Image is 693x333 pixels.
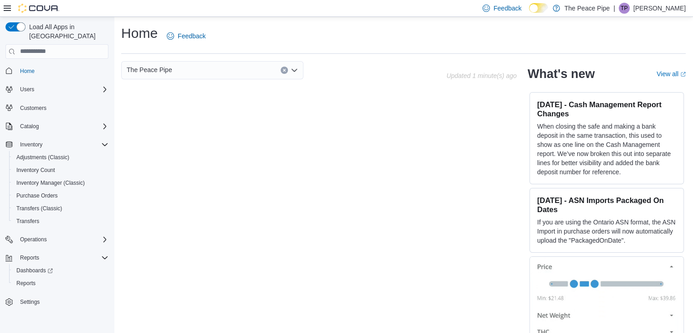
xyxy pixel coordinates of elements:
div: Taylor Peters [619,3,630,14]
button: Adjustments (Classic) [9,151,112,164]
a: Inventory Count [13,165,59,176]
a: Settings [16,297,43,307]
button: Open list of options [291,67,298,74]
span: Reports [20,254,39,261]
span: Inventory Count [13,165,108,176]
span: Home [16,65,108,77]
a: Inventory Manager (Classic) [13,177,88,188]
button: Inventory [2,138,112,151]
a: View allExternal link [657,70,686,78]
button: Transfers (Classic) [9,202,112,215]
button: Purchase Orders [9,189,112,202]
p: If you are using the Ontario ASN format, the ASN Import in purchase orders will now automatically... [537,218,676,245]
a: Adjustments (Classic) [13,152,73,163]
span: Transfers [13,216,108,227]
span: Load All Apps in [GEOGRAPHIC_DATA] [26,22,108,41]
span: Reports [16,252,108,263]
span: Adjustments (Classic) [16,154,69,161]
span: Adjustments (Classic) [13,152,108,163]
span: Feedback [493,4,521,13]
h3: [DATE] - ASN Imports Packaged On Dates [537,196,676,214]
button: Inventory [16,139,46,150]
button: Catalog [2,120,112,133]
nav: Complex example [5,61,108,333]
span: The Peace Pipe [127,64,172,75]
a: Reports [13,278,39,289]
h3: [DATE] - Cash Management Report Changes [537,100,676,118]
span: Feedback [178,31,205,41]
span: Inventory Manager (Classic) [16,179,85,187]
span: Home [20,68,35,75]
span: Purchase Orders [13,190,108,201]
span: Dashboards [13,265,108,276]
button: Reports [2,251,112,264]
span: Catalog [16,121,108,132]
button: Inventory Manager (Classic) [9,177,112,189]
span: Transfers (Classic) [13,203,108,214]
input: Dark Mode [529,3,548,13]
span: Operations [20,236,47,243]
span: Inventory Count [16,166,55,174]
span: Purchase Orders [16,192,58,199]
a: Dashboards [13,265,56,276]
button: Customers [2,101,112,114]
span: Reports [13,278,108,289]
span: TP [621,3,627,14]
a: Purchase Orders [13,190,62,201]
button: Users [16,84,38,95]
p: The Peace Pipe [565,3,610,14]
p: [PERSON_NAME] [633,3,686,14]
p: Updated 1 minute(s) ago [447,72,517,79]
a: Transfers [13,216,43,227]
a: Customers [16,103,50,114]
button: Clear input [281,67,288,74]
p: When closing the safe and making a bank deposit in the same transaction, this used to show as one... [537,122,676,177]
button: Reports [16,252,43,263]
h2: What's new [528,67,595,81]
button: Transfers [9,215,112,228]
button: Home [2,64,112,78]
span: Customers [20,104,46,112]
span: Transfers [16,218,39,225]
span: Inventory [20,141,42,148]
button: Users [2,83,112,96]
button: Operations [2,233,112,246]
span: Users [16,84,108,95]
a: Transfers (Classic) [13,203,66,214]
img: Cova [18,4,59,13]
span: Customers [16,102,108,114]
button: Operations [16,234,51,245]
span: Users [20,86,34,93]
button: Settings [2,295,112,308]
span: Inventory Manager (Classic) [13,177,108,188]
span: Operations [16,234,108,245]
span: Reports [16,280,36,287]
svg: External link [680,72,686,77]
button: Reports [9,277,112,290]
span: Settings [16,296,108,307]
a: Home [16,66,38,77]
a: Feedback [163,27,209,45]
span: Transfers (Classic) [16,205,62,212]
span: Dashboards [16,267,53,274]
span: Settings [20,298,40,306]
a: Dashboards [9,264,112,277]
button: Inventory Count [9,164,112,177]
span: Inventory [16,139,108,150]
h1: Home [121,24,158,42]
p: | [613,3,615,14]
button: Catalog [16,121,42,132]
span: Catalog [20,123,39,130]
